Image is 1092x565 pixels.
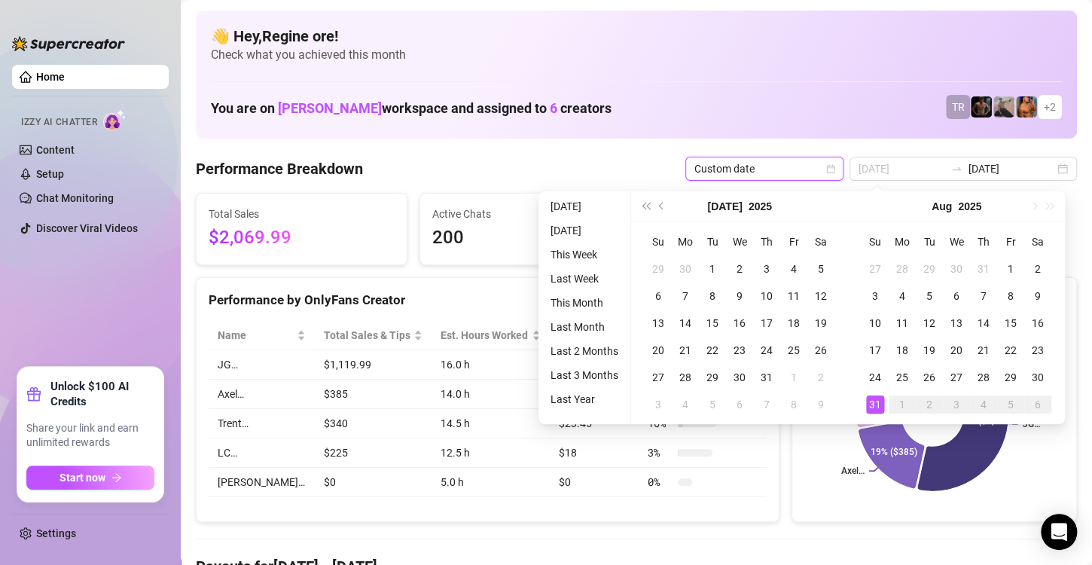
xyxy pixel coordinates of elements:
td: $18 [550,438,639,468]
div: 13 [947,314,965,332]
div: 28 [676,368,694,386]
button: Choose a year [749,191,772,221]
span: arrow-right [111,472,122,483]
td: 2025-08-09 [807,391,834,418]
div: 24 [866,368,884,386]
li: Last Week [544,270,624,288]
td: $385 [315,380,432,409]
td: 2025-08-31 [862,391,889,418]
span: Total Sales [209,206,395,222]
span: 3 % [648,444,672,461]
td: 2025-08-08 [780,391,807,418]
a: Discover Viral Videos [36,222,138,234]
div: 31 [975,260,993,278]
td: 2025-07-28 [672,364,699,391]
td: 2025-08-02 [807,364,834,391]
div: 9 [731,287,749,305]
div: 18 [893,341,911,359]
div: 6 [1029,395,1047,414]
div: 21 [975,341,993,359]
th: Su [645,228,672,255]
div: 11 [893,314,911,332]
td: 2025-07-19 [807,310,834,337]
div: 3 [947,395,965,414]
div: 19 [812,314,830,332]
img: LC [993,96,1014,118]
div: 23 [1029,341,1047,359]
li: Last 3 Months [544,366,624,384]
td: 2025-08-14 [970,310,997,337]
td: 2025-07-23 [726,337,753,364]
td: $1,119.99 [315,350,432,380]
a: Settings [36,527,76,539]
div: 4 [975,395,993,414]
td: 2025-07-31 [753,364,780,391]
div: Performance by OnlyFans Creator [209,290,767,310]
th: Sa [1024,228,1051,255]
div: 3 [866,287,884,305]
span: TR [952,99,965,115]
div: 4 [785,260,803,278]
td: 2025-08-04 [889,282,916,310]
td: 5.0 h [432,468,550,497]
td: 2025-07-03 [753,255,780,282]
td: 2025-08-04 [672,391,699,418]
td: 2025-08-15 [997,310,1024,337]
div: 22 [1002,341,1020,359]
li: [DATE] [544,197,624,215]
div: 27 [649,368,667,386]
div: 20 [947,341,965,359]
td: JG… [209,350,315,380]
td: 2025-07-05 [807,255,834,282]
td: 16.0 h [432,350,550,380]
div: 1 [785,368,803,386]
h4: 👋 Hey, Regine ore ! [211,26,1062,47]
div: 28 [893,260,911,278]
span: [PERSON_NAME] [278,100,382,116]
div: 5 [1002,395,1020,414]
div: 29 [920,260,938,278]
div: 10 [866,314,884,332]
div: 29 [1002,368,1020,386]
div: 31 [866,395,884,414]
td: 2025-07-11 [780,282,807,310]
th: Fr [997,228,1024,255]
td: 2025-08-03 [645,391,672,418]
td: 2025-07-21 [672,337,699,364]
text: JG… [1022,419,1039,429]
td: 2025-07-24 [753,337,780,364]
span: Name [218,327,294,344]
button: Choose a year [958,191,981,221]
div: 12 [920,314,938,332]
div: 30 [676,260,694,278]
div: 1 [893,395,911,414]
div: 27 [866,260,884,278]
td: 2025-08-18 [889,337,916,364]
span: 0 % [648,474,672,490]
div: 9 [812,395,830,414]
th: Total Sales & Tips [315,321,432,350]
span: + 2 [1044,99,1056,115]
td: 2025-07-06 [645,282,672,310]
div: 28 [975,368,993,386]
div: Open Intercom Messenger [1041,514,1077,550]
div: 11 [785,287,803,305]
span: 200 [432,224,618,252]
td: 2025-08-03 [862,282,889,310]
div: 29 [703,368,721,386]
text: Axel… [840,466,864,476]
span: Share your link and earn unlimited rewards [26,421,154,450]
div: 1 [1002,260,1020,278]
th: Tu [699,228,726,255]
span: gift [26,386,41,402]
td: 2025-07-09 [726,282,753,310]
td: 2025-08-17 [862,337,889,364]
td: 2025-08-06 [726,391,753,418]
td: 2025-08-05 [916,282,943,310]
div: 31 [758,368,776,386]
li: Last Year [544,390,624,408]
div: 14 [975,314,993,332]
td: 2025-07-13 [645,310,672,337]
td: 2025-07-18 [780,310,807,337]
td: 2025-08-30 [1024,364,1051,391]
